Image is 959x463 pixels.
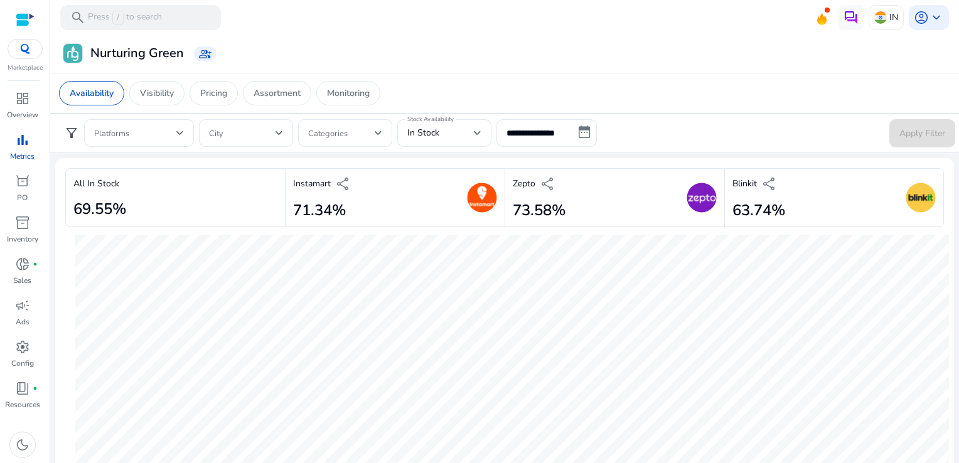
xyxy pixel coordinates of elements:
[874,11,887,24] img: in.svg
[513,201,565,220] h2: 73.58%
[13,275,31,286] p: Sales
[15,91,30,106] span: dashboard
[254,87,301,100] p: Assortment
[327,87,370,100] p: Monitoring
[10,151,35,162] p: Metrics
[929,10,944,25] span: keyboard_arrow_down
[73,177,119,190] p: All In Stock
[15,298,30,313] span: campaign
[64,125,79,141] span: filter_alt
[140,87,174,100] p: Visibility
[336,176,351,191] span: share
[17,192,28,203] p: PO
[914,10,929,25] span: account_circle
[199,48,212,60] span: group_add
[15,132,30,147] span: bar_chart
[7,109,38,120] p: Overview
[11,358,34,369] p: Config
[15,215,30,230] span: inventory_2
[15,381,30,396] span: book_4
[407,115,454,124] mat-label: Stock Availability
[14,44,36,54] img: QC-logo.svg
[90,46,184,61] h3: Nurturing Green
[194,46,217,61] a: group_add
[732,177,757,190] p: Blinkit
[7,233,38,245] p: Inventory
[70,87,114,100] p: Availability
[33,386,38,391] span: fiber_manual_record
[33,262,38,267] span: fiber_manual_record
[70,10,85,25] span: search
[889,6,898,28] p: IN
[15,339,30,354] span: settings
[407,127,439,139] span: In Stock
[15,437,30,452] span: dark_mode
[293,201,351,220] h2: 71.34%
[15,257,30,272] span: donut_small
[8,63,43,73] p: Marketplace
[200,87,227,100] p: Pricing
[732,201,785,220] h2: 63.74%
[293,177,331,190] p: Instamart
[16,316,29,327] p: Ads
[112,11,124,24] span: /
[73,200,126,218] h2: 69.55%
[762,176,777,191] span: share
[15,174,30,189] span: orders
[540,176,555,191] span: share
[63,44,82,63] img: Nurturing Green
[513,177,535,190] p: Zepto
[5,399,40,410] p: Resources
[88,11,162,24] p: Press to search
